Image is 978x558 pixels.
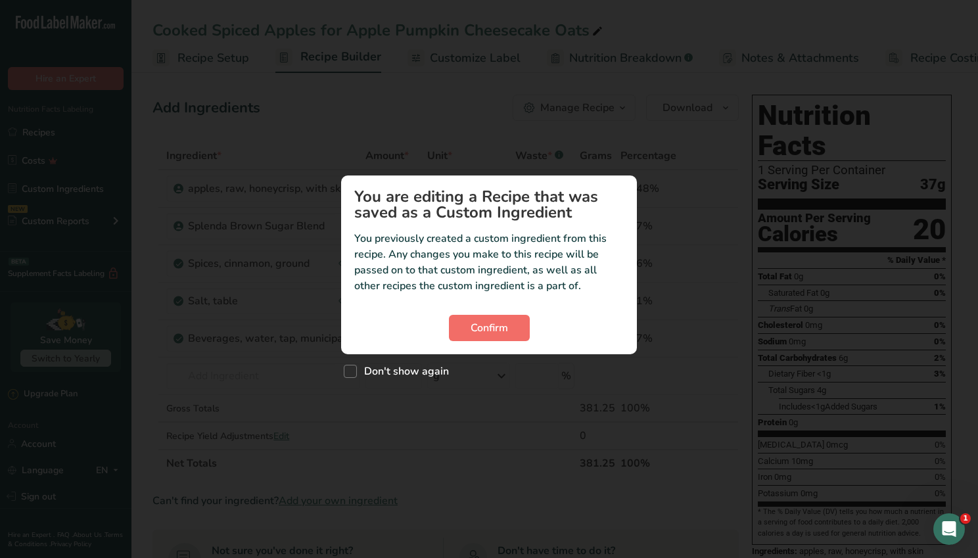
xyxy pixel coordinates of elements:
h1: You are editing a Recipe that was saved as a Custom Ingredient [354,189,624,220]
iframe: Intercom live chat [933,513,965,545]
span: 1 [960,513,971,524]
p: You previously created a custom ingredient from this recipe. Any changes you make to this recipe ... [354,231,624,294]
span: Confirm [471,320,508,336]
span: Don't show again [357,365,449,378]
button: Confirm [449,315,530,341]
